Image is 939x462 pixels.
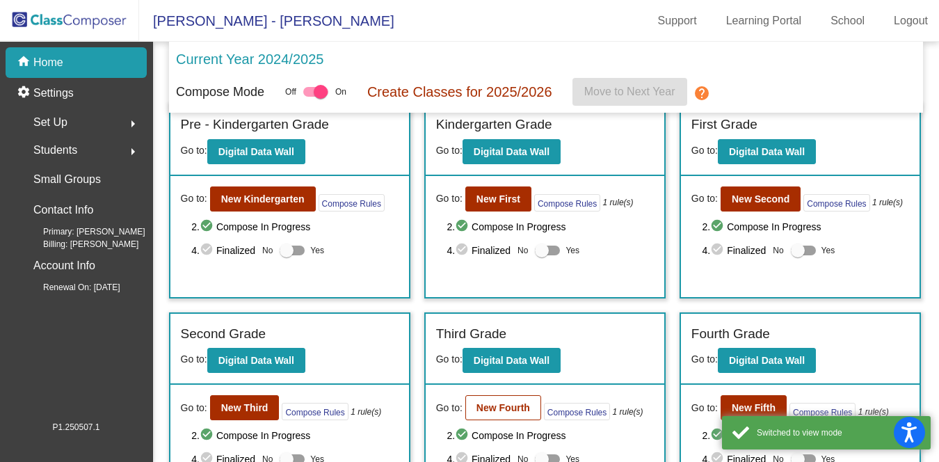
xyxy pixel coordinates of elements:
span: Go to: [436,145,463,156]
i: 1 rule(s) [613,406,643,418]
mat-icon: check_circle [455,218,472,235]
span: 4. Finalized [703,242,767,259]
span: Off [285,86,296,98]
button: New Third [210,395,280,420]
label: Pre - Kindergarten Grade [181,115,329,135]
mat-icon: arrow_right [125,143,141,160]
span: 2. Compose In Progress [191,218,398,235]
span: 2. Compose In Progress [447,218,653,235]
i: 1 rule(s) [603,196,634,209]
a: Learning Portal [715,10,813,32]
b: New Kindergarten [221,193,305,205]
mat-icon: check_circle [200,218,216,235]
p: Create Classes for 2025/2026 [367,81,552,102]
mat-icon: check_circle [200,427,216,444]
button: New Second [721,186,801,212]
span: Go to: [436,353,463,365]
mat-icon: home [17,54,33,71]
span: No [262,244,273,257]
span: Students [33,141,77,160]
button: New Kindergarten [210,186,316,212]
button: New Fourth [465,395,541,420]
span: No [773,244,783,257]
span: Go to: [691,353,718,365]
b: New Fifth [732,402,776,413]
button: Compose Rules [803,194,869,212]
span: Move to Next Year [584,86,675,97]
b: Digital Data Wall [729,146,805,157]
button: Digital Data Wall [718,139,816,164]
div: Switched to view mode [757,427,920,439]
span: Go to: [181,353,207,365]
b: Digital Data Wall [218,146,294,157]
i: 1 rule(s) [872,196,903,209]
span: Primary: [PERSON_NAME] [21,225,145,238]
a: School [819,10,876,32]
span: Go to: [181,191,207,206]
button: Move to Next Year [572,78,687,106]
b: Digital Data Wall [474,355,549,366]
mat-icon: check_circle [710,242,727,259]
label: Kindergarten Grade [436,115,552,135]
span: Go to: [181,145,207,156]
button: Digital Data Wall [463,139,561,164]
i: 1 rule(s) [351,406,381,418]
span: 2. Compose In Progress [191,427,398,444]
p: Home [33,54,63,71]
span: 2. Compose In Progress [703,427,909,444]
mat-icon: check_circle [710,218,727,235]
button: Digital Data Wall [718,348,816,373]
button: Compose Rules [319,194,385,212]
span: Go to: [436,191,463,206]
span: 4. Finalized [191,242,255,259]
label: Third Grade [436,324,506,344]
button: Compose Rules [534,194,600,212]
p: Contact Info [33,200,93,220]
span: Go to: [436,401,463,415]
b: New Second [732,193,789,205]
b: New Fourth [476,402,530,413]
button: Digital Data Wall [463,348,561,373]
p: Account Info [33,256,95,276]
span: 2. Compose In Progress [703,218,909,235]
b: Digital Data Wall [218,355,294,366]
span: On [335,86,346,98]
span: No [517,244,528,257]
b: Digital Data Wall [474,146,549,157]
i: 1 rule(s) [858,406,889,418]
p: Compose Mode [176,83,264,102]
a: Logout [883,10,939,32]
mat-icon: settings [17,85,33,102]
span: Go to: [691,145,718,156]
p: Settings [33,85,74,102]
button: Digital Data Wall [207,348,305,373]
mat-icon: help [693,85,709,102]
b: Digital Data Wall [729,355,805,366]
label: Second Grade [181,324,266,344]
b: New First [476,193,520,205]
span: 2. Compose In Progress [447,427,653,444]
span: Renewal On: [DATE] [21,281,120,294]
span: Billing: [PERSON_NAME] [21,238,138,250]
a: Support [647,10,708,32]
button: Compose Rules [789,403,856,420]
span: Yes [310,242,324,259]
label: First Grade [691,115,757,135]
mat-icon: arrow_right [125,115,141,132]
span: Go to: [181,401,207,415]
span: Go to: [691,191,718,206]
label: Fourth Grade [691,324,770,344]
button: New First [465,186,531,212]
span: 4. Finalized [447,242,511,259]
span: [PERSON_NAME] - [PERSON_NAME] [139,10,394,32]
span: Yes [821,242,835,259]
p: Small Groups [33,170,101,189]
span: Set Up [33,113,67,132]
mat-icon: check_circle [455,427,472,444]
span: Yes [565,242,579,259]
mat-icon: check_circle [200,242,216,259]
button: Digital Data Wall [207,139,305,164]
button: New Fifth [721,395,787,420]
p: Current Year 2024/2025 [176,49,323,70]
button: Compose Rules [282,403,348,420]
